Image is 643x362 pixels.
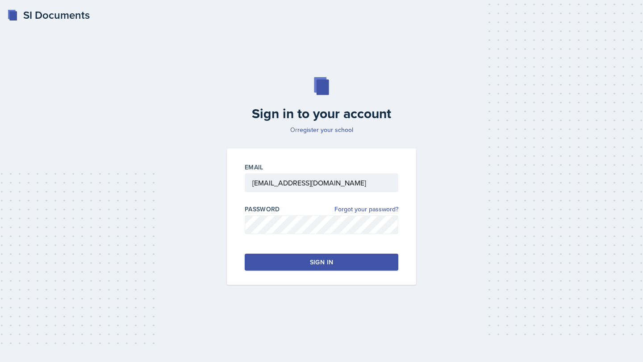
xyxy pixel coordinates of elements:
[221,106,422,122] h2: Sign in to your account
[245,163,263,172] label: Email
[334,205,398,214] a: Forgot your password?
[221,125,422,134] p: Or
[245,254,398,271] button: Sign in
[297,125,353,134] a: register your school
[245,205,280,214] label: Password
[7,7,90,23] a: SI Documents
[245,173,398,192] input: Email
[310,258,333,267] div: Sign in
